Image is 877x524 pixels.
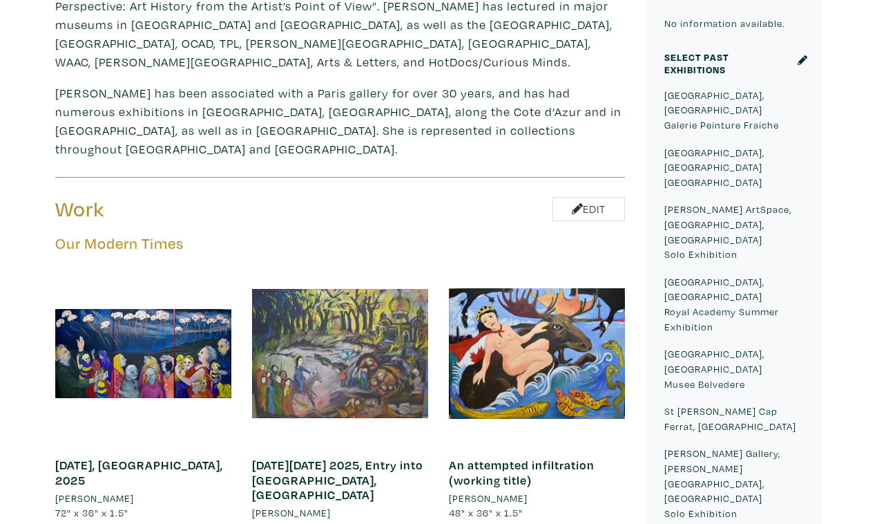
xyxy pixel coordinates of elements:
h3: Work [55,196,330,223]
a: [DATE][DATE] 2025, Entry into [GEOGRAPHIC_DATA], [GEOGRAPHIC_DATA] [252,457,423,503]
h5: Our Modern Times [55,234,625,253]
a: [PERSON_NAME] [55,491,231,506]
span: 72" x 36" x 1.5" [55,506,128,519]
a: Edit [552,197,625,221]
li: [PERSON_NAME] [55,491,134,506]
a: An attempted infiltration (working title) [449,457,595,488]
p: [GEOGRAPHIC_DATA], [GEOGRAPHIC_DATA] Musee Belvedere [664,346,803,391]
p: [PERSON_NAME] has been associated with a Paris gallery for over 30 years, and has had numerous ex... [55,84,625,158]
p: St [PERSON_NAME] Cap Ferrat, [GEOGRAPHIC_DATA] [664,404,803,433]
p: [GEOGRAPHIC_DATA], [GEOGRAPHIC_DATA] Galerie Peinture Fraiche [664,88,803,133]
li: [PERSON_NAME] [252,505,331,521]
li: [PERSON_NAME] [449,491,528,506]
a: [PERSON_NAME] [449,491,625,506]
small: No information available. [664,17,785,30]
p: [GEOGRAPHIC_DATA], [GEOGRAPHIC_DATA] [GEOGRAPHIC_DATA] [664,145,803,190]
a: [DATE], [GEOGRAPHIC_DATA], 2025 [55,457,223,488]
a: [PERSON_NAME] [252,505,428,521]
small: Select Past Exhibitions [664,50,729,76]
p: [GEOGRAPHIC_DATA], [GEOGRAPHIC_DATA] Royal Academy Summer Exhibition [664,274,803,334]
p: [PERSON_NAME] ArtSpace, [GEOGRAPHIC_DATA], [GEOGRAPHIC_DATA] Solo Exhibition [664,202,803,261]
p: [PERSON_NAME] Gallery, [PERSON_NAME][GEOGRAPHIC_DATA], [GEOGRAPHIC_DATA] Solo Exhibition [664,446,803,521]
span: 48" x 36" x 1.5" [449,506,523,519]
